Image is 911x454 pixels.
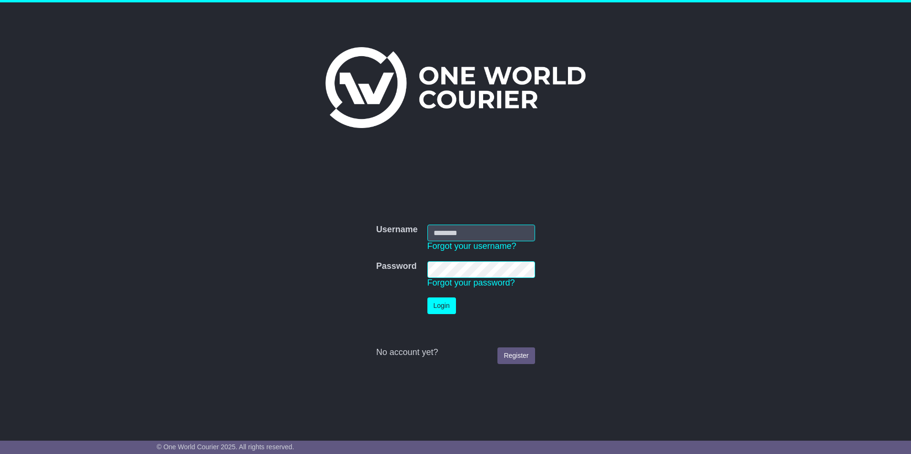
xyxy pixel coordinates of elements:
div: No account yet? [376,347,535,358]
label: Password [376,261,416,272]
a: Register [497,347,535,364]
span: © One World Courier 2025. All rights reserved. [157,443,294,451]
a: Forgot your username? [427,241,516,251]
img: One World [325,47,586,128]
label: Username [376,225,417,235]
button: Login [427,297,456,314]
a: Forgot your password? [427,278,515,287]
